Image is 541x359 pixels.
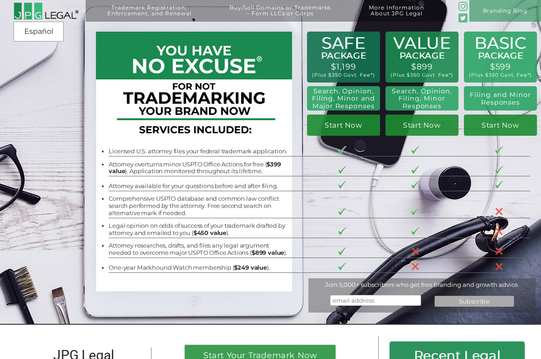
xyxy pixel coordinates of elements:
[91,5,208,26] a: Trademark Registration,Enforcement, and Renewal
[495,166,503,174] img: checkmark-border-3.png
[338,247,346,255] img: checkmark-border-3.png
[109,222,291,236] li: Legal opinion on odds of success of your trademark drafted by attorney and emailed to you ( ).
[338,262,346,270] img: checkmark-border-3.png
[411,227,419,235] img: checkmark-border-3.png
[307,115,380,136] a: Start Now
[213,5,348,26] a: Buy/Sell Domains or Trademarks– Form LLCs or Corps
[338,146,346,154] img: checkmark-border-3.png
[458,2,468,11] img: glyph-logo_May2016-green3-90.png
[234,264,266,271] b: $249 value
[495,181,503,189] img: checkmark-border-3.png
[411,181,419,189] img: checkmark-border-3.png
[109,148,291,155] li: Licensed U.S. attorney files your federal trademark application.
[109,195,291,216] li: Comprehensive USPTO database and common law conflict search performed by the attorney. Free secon...
[109,161,281,175] b: $399 value
[385,115,458,136] a: Start Now
[109,242,291,256] li: Attorney researches, drafts, and files any legal argument needed to overcome major USPTO Office A...
[109,183,291,190] li: Attorney available for your questions before and after filing.
[468,91,533,106] h2: Filing and Minor Responses
[109,264,291,272] li: One-year Markhound Watch membership ( ).
[495,247,503,255] img: X-30-3.png
[411,262,419,271] img: X-30-3.png
[458,14,468,23] img: Twitter_Social_Icon_Rounded_Square_Color-mid-green3-90.png
[308,281,536,288] div: Join 5,000+ subscribers who get free branding and growth advice.
[338,227,346,235] img: checkmark-border-3.png
[411,146,419,154] img: checkmark-border-3.png
[252,249,284,256] b: $899 value
[310,87,377,110] h2: Search, Opinion, Filing, Minor and Major Responses
[435,296,514,307] input: Subscribe
[495,207,503,216] img: X-30-3.png
[338,207,346,215] img: checkmark-border-3.png
[464,115,537,136] a: Start Now
[411,166,419,174] img: checkmark-border-3.png
[411,247,419,255] img: X-30-3.png
[193,229,226,236] b: $450 value
[109,161,291,175] li: Attorney overturns minor USPTO Office Actions for free ( ). Application monitored throughout its ...
[411,207,419,215] img: checkmark-border-3.png
[390,87,454,110] h2: Search, Opinion, Filing, Minor Responses
[495,227,503,235] img: X-30-3.png
[495,146,503,154] img: checkmark-border-3.png
[338,181,346,189] img: checkmark-border-3.png
[16,23,61,40] a: Español
[353,5,440,26] a: More InformationAbout JPG Legal
[14,2,78,20] img: 2016-logo-black-letters-3-r.png
[495,262,503,271] img: X-30-3.png
[330,295,421,306] input: email address
[338,166,346,174] img: checkmark-border-3.png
